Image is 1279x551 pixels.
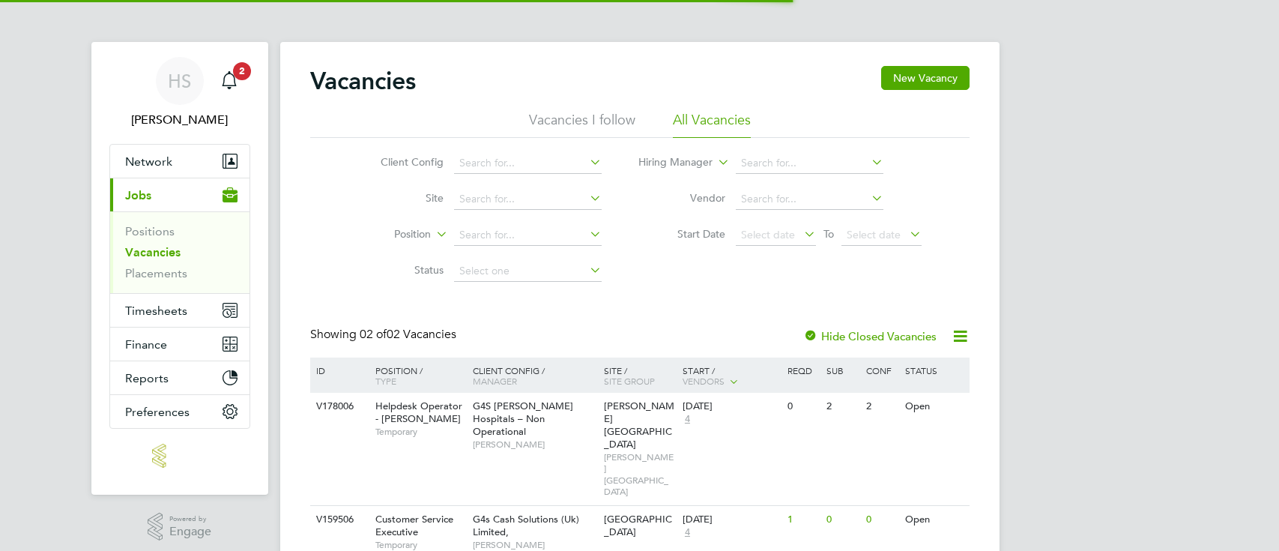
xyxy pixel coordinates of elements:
span: G4S [PERSON_NAME] Hospitals – Non Operational [473,400,573,438]
label: Status [357,263,444,277]
div: 0 [862,506,901,534]
a: 2 [214,57,244,105]
span: Preferences [125,405,190,419]
a: Vacancies [125,245,181,259]
div: Open [901,506,967,534]
div: Sub [823,358,862,383]
li: Vacancies I follow [529,111,635,138]
span: 4 [683,526,692,539]
button: New Vacancy [881,66,970,90]
span: G4s Cash Solutions (Uk) Limited, [473,513,579,538]
button: Jobs [110,178,250,211]
div: Client Config / [469,358,600,394]
input: Search for... [454,153,602,174]
div: Jobs [110,211,250,293]
label: Position [345,227,431,242]
span: Powered by [169,513,211,526]
h2: Vacancies [310,66,416,96]
span: Vendors [683,375,725,387]
div: 0 [784,393,823,421]
span: Temporary [375,539,465,551]
span: Engage [169,526,211,538]
button: Reports [110,361,250,394]
div: Position / [364,358,469,394]
span: To [819,224,838,244]
div: Showing [310,327,459,343]
li: All Vacancies [673,111,751,138]
div: 2 [862,393,901,421]
div: [DATE] [683,400,780,413]
span: Select date [741,228,795,241]
span: Site Group [604,375,655,387]
span: Select date [847,228,901,241]
span: Customer Service Executive [375,513,453,538]
span: [PERSON_NAME][GEOGRAPHIC_DATA] [604,451,675,498]
span: [PERSON_NAME][GEOGRAPHIC_DATA] [604,400,674,451]
span: [PERSON_NAME] [473,539,596,551]
span: Type [375,375,396,387]
div: Open [901,393,967,421]
span: Jobs [125,188,151,202]
input: Select one [454,261,602,282]
span: 02 of [360,327,387,342]
div: 0 [823,506,862,534]
button: Preferences [110,395,250,428]
a: Powered byEngage [148,513,211,541]
span: Hannah Sawitzki [109,111,250,129]
div: Reqd [784,358,823,383]
a: Go to home page [109,444,250,468]
input: Search for... [454,225,602,246]
div: V178006 [312,393,365,421]
span: Network [125,154,172,169]
div: Start / [679,358,784,395]
span: Manager [473,375,517,387]
button: Finance [110,328,250,361]
span: 02 Vacancies [360,327,456,342]
div: Site / [600,358,679,394]
div: 2 [823,393,862,421]
span: 2 [233,62,251,80]
span: Finance [125,337,167,352]
span: HS [168,71,191,91]
button: Timesheets [110,294,250,327]
span: Helpdesk Operator - [PERSON_NAME] [375,400,462,425]
span: 4 [683,413,692,426]
label: Site [357,191,444,205]
label: Hiring Manager [626,155,713,170]
input: Search for... [736,153,883,174]
nav: Main navigation [91,42,268,495]
img: manpower-logo-retina.png [152,444,206,468]
div: ID [312,358,365,383]
div: Conf [862,358,901,383]
div: [DATE] [683,514,780,526]
div: V159506 [312,506,365,534]
input: Search for... [454,189,602,210]
label: Vendor [639,191,725,205]
span: [PERSON_NAME] [473,439,596,451]
div: 1 [784,506,823,534]
label: Start Date [639,227,725,241]
a: HS[PERSON_NAME] [109,57,250,129]
span: [GEOGRAPHIC_DATA] [604,513,672,538]
a: Positions [125,224,175,238]
span: Timesheets [125,304,187,318]
div: Status [901,358,967,383]
span: Reports [125,371,169,385]
input: Search for... [736,189,883,210]
button: Network [110,145,250,178]
a: Placements [125,266,187,280]
span: Temporary [375,426,465,438]
label: Hide Closed Vacancies [803,329,937,343]
label: Client Config [357,155,444,169]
